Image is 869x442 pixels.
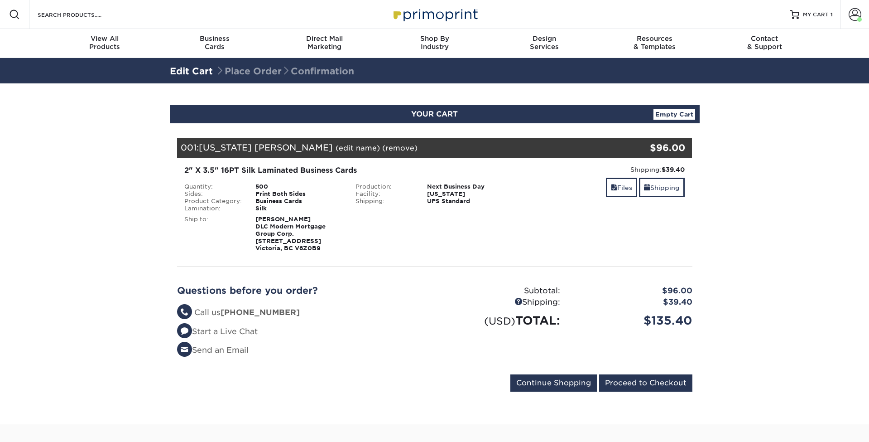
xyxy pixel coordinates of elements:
a: Send an Email [177,345,249,355]
div: UPS Standard [420,198,520,205]
div: TOTAL: [435,312,567,329]
span: [US_STATE] [PERSON_NAME] [199,142,333,152]
a: Shop ByIndustry [379,29,490,58]
a: Shipping [639,178,685,197]
a: Contact& Support [710,29,820,58]
div: Ship to: [178,216,249,252]
div: Product Category: [178,198,249,205]
a: Edit Cart [170,66,213,77]
a: (edit name) [336,144,380,152]
span: Shop By [379,34,490,43]
div: Lamination: [178,205,249,212]
li: Call us [177,307,428,319]
span: Business [159,34,269,43]
input: Proceed to Checkout [599,374,692,392]
div: [US_STATE] [420,190,520,198]
div: Quantity: [178,183,249,190]
div: Business Cards [249,198,349,205]
div: 2" X 3.5" 16PT Silk Laminated Business Cards [184,165,514,176]
div: & Support [710,34,820,51]
div: Industry [379,34,490,51]
input: SEARCH PRODUCTS..... [37,9,125,20]
span: Contact [710,34,820,43]
a: Start a Live Chat [177,327,258,336]
div: Sides: [178,190,249,198]
div: Silk [249,205,349,212]
div: $39.40 [567,296,699,308]
h2: Questions before you order? [177,285,428,296]
span: View All [50,34,160,43]
span: Resources [600,34,710,43]
div: Services [490,34,600,51]
a: Empty Cart [653,109,695,120]
div: Subtotal: [435,285,567,297]
a: Direct MailMarketing [269,29,379,58]
div: Shipping: [435,296,567,308]
div: 001: [177,138,606,158]
div: Shipping: [349,198,420,205]
a: Files [606,178,637,197]
span: MY CART [803,11,829,19]
div: Production: [349,183,420,190]
strong: [PERSON_NAME] DLC Modern Mortgage Group Corp. [STREET_ADDRESS] Victoria, BC V8Z0B9 [255,216,326,252]
a: DesignServices [490,29,600,58]
div: Products [50,34,160,51]
div: & Templates [600,34,710,51]
div: Marketing [269,34,379,51]
span: 1 [831,11,833,18]
img: Primoprint [389,5,480,24]
span: Direct Mail [269,34,379,43]
span: YOUR CART [411,110,458,118]
div: 500 [249,183,349,190]
span: Place Order Confirmation [216,66,354,77]
div: $96.00 [606,141,686,155]
a: View AllProducts [50,29,160,58]
div: Print Both Sides [249,190,349,198]
span: files [611,184,617,191]
small: (USD) [484,315,515,327]
span: Design [490,34,600,43]
div: Facility: [349,190,420,198]
div: Cards [159,34,269,51]
span: shipping [644,184,650,191]
strong: [PHONE_NUMBER] [221,308,300,317]
a: (remove) [382,144,418,152]
strong: $39.40 [662,166,685,173]
div: $135.40 [567,312,699,329]
div: Next Business Day [420,183,520,190]
input: Continue Shopping [510,374,597,392]
div: Shipping: [527,165,685,174]
div: $96.00 [567,285,699,297]
a: BusinessCards [159,29,269,58]
a: Resources& Templates [600,29,710,58]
